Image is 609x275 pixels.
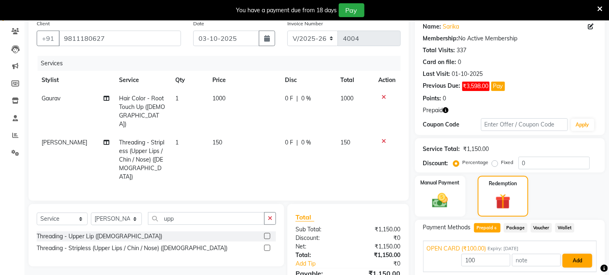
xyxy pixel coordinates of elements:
[285,94,293,103] span: 0 F
[38,56,407,71] div: Services
[37,31,60,46] button: +91
[443,94,446,103] div: 0
[37,20,50,27] label: Client
[474,223,501,233] span: Prepaid
[148,212,265,225] input: Search or Scan
[423,82,461,91] div: Previous Due:
[280,71,335,89] th: Disc
[42,95,60,102] span: Gaurav
[463,159,489,166] label: Percentage
[423,159,448,168] div: Discount:
[175,139,179,146] span: 1
[339,3,364,17] button: Pay
[296,94,298,103] span: |
[504,223,527,233] span: Package
[489,180,517,187] label: Redemption
[289,242,348,251] div: Net:
[119,139,164,180] span: Threading - Stripless (Upper Lips / Chin / Nose) ([DEMOGRAPHIC_DATA])
[462,82,490,91] span: ₹3,598.00
[289,225,348,234] div: Sub Total:
[340,139,350,146] span: 150
[423,94,441,103] div: Points:
[289,251,348,259] div: Total:
[212,139,222,146] span: 150
[423,34,459,43] div: Membership:
[491,82,505,91] button: Pay
[358,259,407,268] div: ₹0
[289,234,348,242] div: Discount:
[461,254,510,266] input: Amount
[423,58,457,67] div: Card on file:
[289,259,358,268] a: Add Tip
[301,138,311,147] span: 0 %
[37,244,227,253] div: Threading - Stripless (Upper Lips / Chin / Nose) ([DEMOGRAPHIC_DATA])
[481,118,568,131] input: Enter Offer / Coupon Code
[207,71,280,89] th: Price
[348,225,407,234] div: ₹1,150.00
[37,232,162,241] div: Threading - Upper Lip ([DEMOGRAPHIC_DATA])
[443,22,459,31] a: Sarika
[193,20,204,27] label: Date
[427,244,486,253] span: OPEN CARD (₹100.00)
[114,71,170,89] th: Service
[427,191,453,210] img: _cash.svg
[423,34,597,43] div: No Active Membership
[42,139,87,146] span: [PERSON_NAME]
[458,58,461,67] div: 0
[423,22,441,31] div: Name:
[285,138,293,147] span: 0 F
[423,70,450,78] div: Last Visit:
[423,46,455,55] div: Total Visits:
[170,71,208,89] th: Qty
[463,145,489,153] div: ₹1,150.00
[452,70,483,78] div: 01-10-2025
[335,71,373,89] th: Total
[563,254,592,268] button: Add
[555,223,574,233] span: Wallet
[340,95,353,102] span: 1000
[571,119,594,131] button: Apply
[287,20,323,27] label: Invoice Number
[423,106,443,115] span: Prepaid
[374,71,401,89] th: Action
[501,159,514,166] label: Fixed
[212,95,225,102] span: 1000
[491,192,515,211] img: _gift.svg
[348,234,407,242] div: ₹0
[296,138,298,147] span: |
[531,223,552,233] span: Voucher
[493,226,498,231] span: 6
[457,46,467,55] div: 337
[512,254,561,266] input: note
[301,94,311,103] span: 0 %
[423,120,481,129] div: Coupon Code
[59,31,181,46] input: Search by Name/Mobile/Email/Code
[236,6,337,15] div: You have a payment due from 18 days
[296,213,314,222] span: Total
[423,145,460,153] div: Service Total:
[348,251,407,259] div: ₹1,150.00
[423,223,471,232] span: Payment Methods
[37,71,114,89] th: Stylist
[421,179,460,186] label: Manual Payment
[119,95,165,128] span: Hair Color - Root Touch Up ([DEMOGRAPHIC_DATA])
[488,245,519,252] span: Expiry: [DATE]
[348,242,407,251] div: ₹1,150.00
[175,95,179,102] span: 1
